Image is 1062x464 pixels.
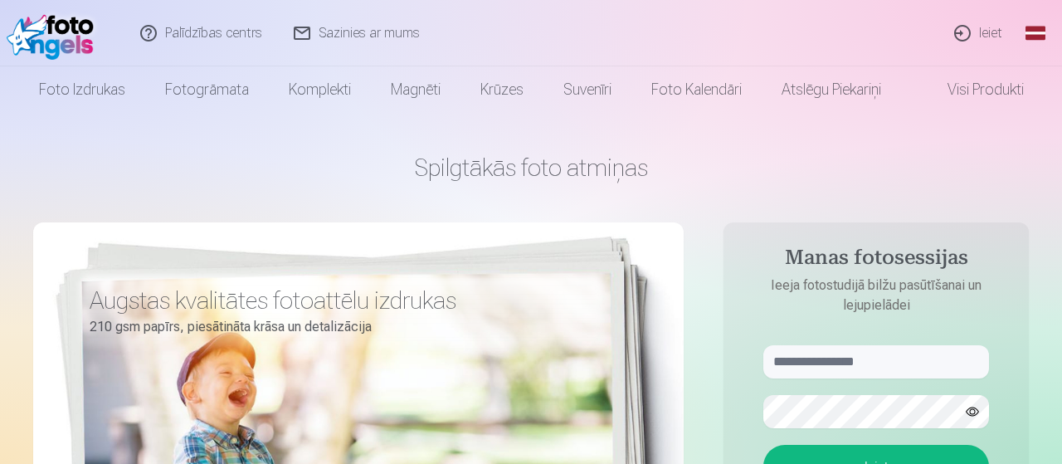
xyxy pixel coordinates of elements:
[901,66,1044,113] a: Visi produkti
[543,66,631,113] a: Suvenīri
[7,7,102,60] img: /fa1
[269,66,371,113] a: Komplekti
[33,153,1029,183] h1: Spilgtākās foto atmiņas
[19,66,145,113] a: Foto izdrukas
[90,315,594,339] p: 210 gsm papīrs, piesātināta krāsa un detalizācija
[90,286,594,315] h3: Augstas kvalitātes fotoattēlu izdrukas
[145,66,269,113] a: Fotogrāmata
[371,66,460,113] a: Magnēti
[747,276,1006,315] p: Ieeja fotostudijā bilžu pasūtīšanai un lejupielādei
[631,66,762,113] a: Foto kalendāri
[762,66,901,113] a: Atslēgu piekariņi
[460,66,543,113] a: Krūzes
[747,246,1006,276] h4: Manas fotosessijas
